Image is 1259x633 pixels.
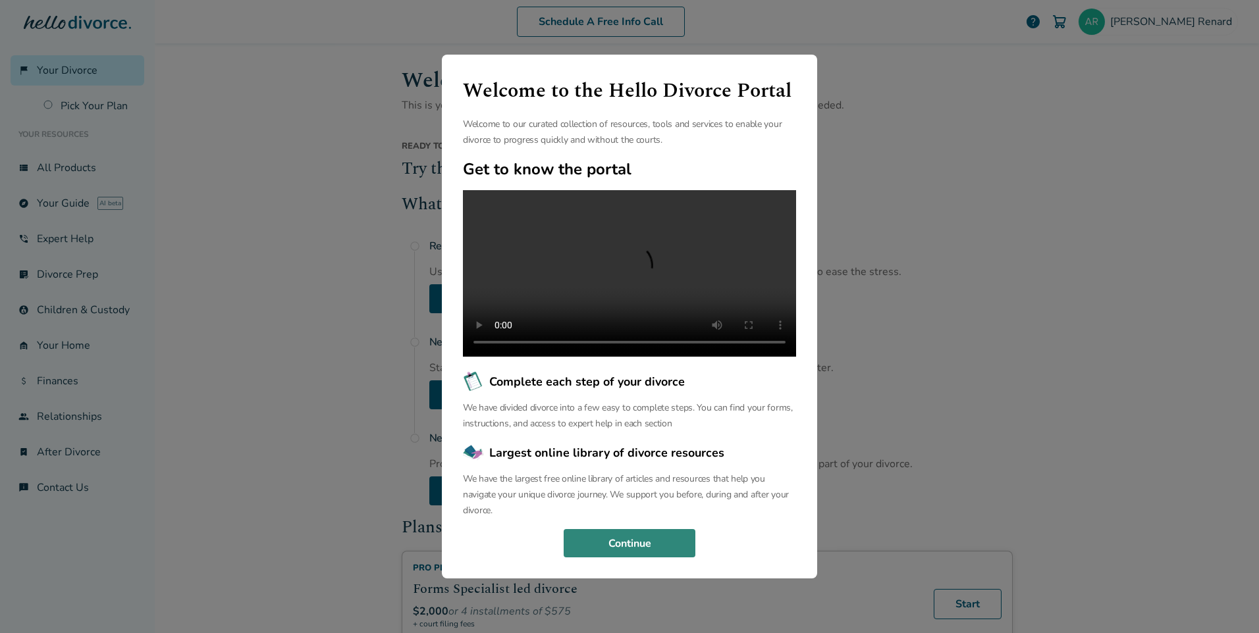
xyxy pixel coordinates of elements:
[463,400,796,432] p: We have divided divorce into a few easy to complete steps. You can find your forms, instructions,...
[489,373,685,390] span: Complete each step of your divorce
[564,529,695,558] button: Continue
[463,442,484,463] img: Largest online library of divorce resources
[463,116,796,148] p: Welcome to our curated collection of resources, tools and services to enable your divorce to prog...
[463,159,796,180] h2: Get to know the portal
[463,371,484,392] img: Complete each step of your divorce
[463,76,796,106] h1: Welcome to the Hello Divorce Portal
[489,444,724,461] span: Largest online library of divorce resources
[463,471,796,519] p: We have the largest free online library of articles and resources that help you navigate your uni...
